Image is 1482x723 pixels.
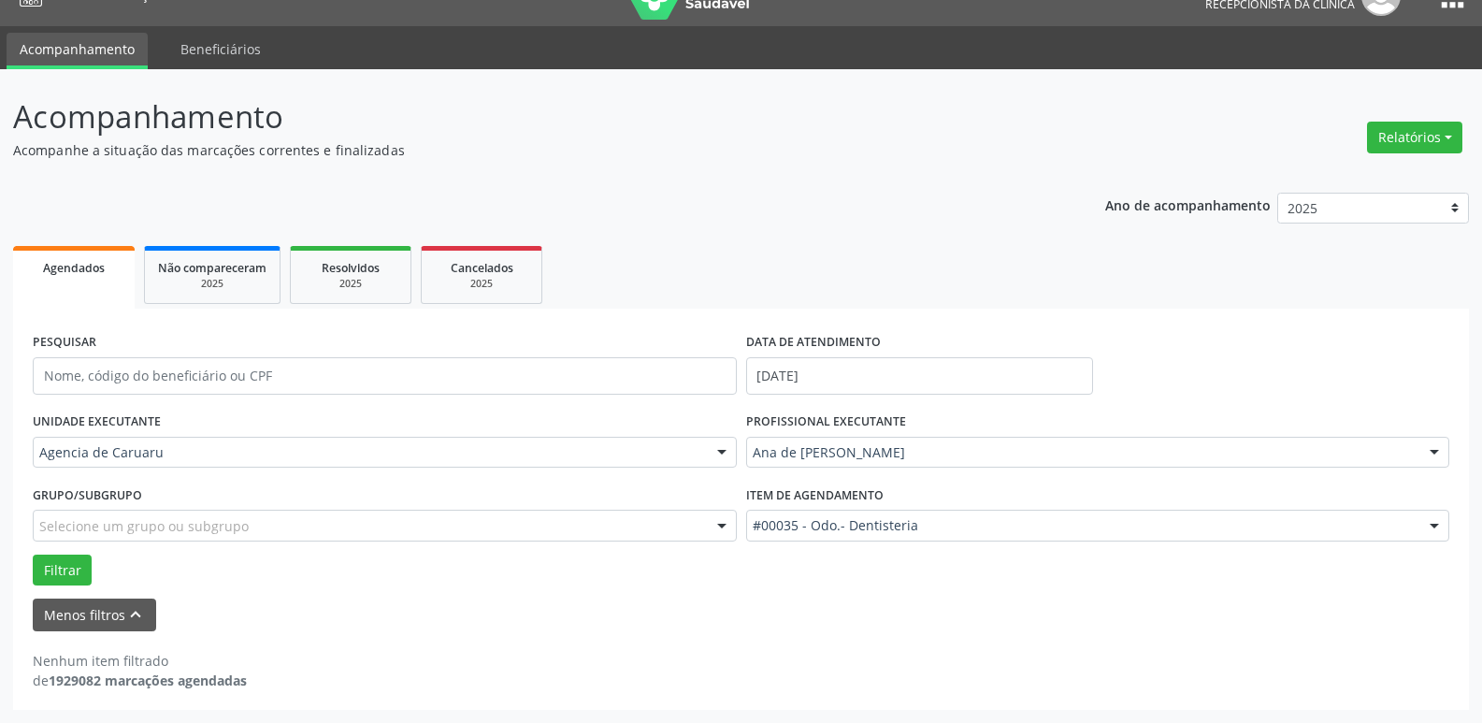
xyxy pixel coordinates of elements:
[33,357,737,395] input: Nome, código do beneficiário ou CPF
[33,408,161,437] label: UNIDADE EXECUTANTE
[746,328,881,357] label: DATA DE ATENDIMENTO
[158,260,266,276] span: Não compareceram
[435,277,528,291] div: 2025
[304,277,397,291] div: 2025
[13,94,1032,140] p: Acompanhamento
[746,408,906,437] label: PROFISSIONAL EXECUTANTE
[33,599,156,631] button: Menos filtroskeyboard_arrow_up
[33,328,96,357] label: PESQUISAR
[39,516,249,536] span: Selecione um grupo ou subgrupo
[39,443,698,462] span: Agencia de Caruaru
[753,443,1412,462] span: Ana de [PERSON_NAME]
[451,260,513,276] span: Cancelados
[43,260,105,276] span: Agendados
[13,140,1032,160] p: Acompanhe a situação das marcações correntes e finalizadas
[33,481,142,510] label: Grupo/Subgrupo
[33,555,92,586] button: Filtrar
[1105,193,1271,216] p: Ano de acompanhamento
[49,672,247,689] strong: 1929082 marcações agendadas
[33,671,247,690] div: de
[746,357,1093,395] input: Selecione um intervalo
[753,516,1412,535] span: #00035 - Odo.- Dentisteria
[7,33,148,69] a: Acompanhamento
[33,651,247,671] div: Nenhum item filtrado
[167,33,274,65] a: Beneficiários
[322,260,380,276] span: Resolvidos
[746,481,884,510] label: Item de agendamento
[158,277,266,291] div: 2025
[1367,122,1462,153] button: Relatórios
[125,604,146,625] i: keyboard_arrow_up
